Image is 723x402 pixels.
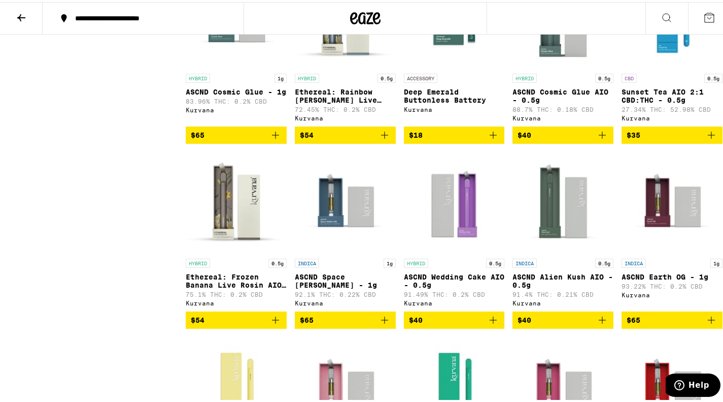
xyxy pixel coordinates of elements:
span: $65 [627,314,640,322]
p: 91.49% THC: 0.2% CBD [404,289,505,296]
p: 91.4% THC: 0.21% CBD [512,289,613,296]
p: 0.5g [377,72,396,81]
button: Add to bag [186,125,287,142]
p: Deep Emerald Buttonless Battery [404,86,505,102]
a: Open page for ASCND Alien Kush AIO - 0.5g from Kurvana [512,150,613,310]
p: HYBRID [512,72,537,81]
img: Kurvana - Ethereal: Frozen Banana Live Rosin AIO - 0.5g [186,150,287,252]
div: Kurvana [512,113,613,119]
p: ASCND Alien Kush AIO - 0.5g [512,271,613,287]
p: 72.45% THC: 0.2% CBD [295,104,396,111]
p: INDICA [512,257,537,266]
div: Kurvana [186,298,287,304]
p: ASCND Cosmic Glue AIO - 0.5g [512,86,613,102]
button: Add to bag [404,310,505,327]
p: 1g [274,72,287,81]
div: Kurvana [186,105,287,111]
div: Kurvana [622,290,722,296]
p: HYBRID [404,257,428,266]
div: Kurvana [295,298,396,304]
p: INDICA [295,257,319,266]
p: 0.5g [595,257,613,266]
a: Open page for ASCND Earth OG - 1g from Kurvana [622,150,722,310]
span: $65 [300,314,314,322]
p: 88.7% THC: 0.18% CBD [512,104,613,111]
img: Kurvana - ASCND Space Walker OG - 1g [295,150,396,252]
p: 92.1% THC: 0.22% CBD [295,289,396,296]
div: Kurvana [295,113,396,119]
p: ASCND Earth OG - 1g [622,271,722,279]
span: $54 [300,129,314,137]
iframe: Opens a widget where you can find more information [666,372,720,397]
p: 83.96% THC: 0.2% CBD [186,96,287,103]
span: $65 [191,129,204,137]
p: 0.5g [704,72,722,81]
span: $18 [409,129,423,137]
p: HYBRID [295,72,319,81]
p: 27.34% THC: 52.98% CBD [622,104,722,111]
div: Kurvana [404,104,505,111]
p: Sunset Tea AIO 2:1 CBD:THC - 0.5g [622,86,722,102]
p: INDICA [622,257,646,266]
p: ASCND Space [PERSON_NAME] - 1g [295,271,396,287]
img: Kurvana - ASCND Earth OG - 1g [622,150,722,252]
span: $54 [191,314,204,322]
p: Ethereal: Frozen Banana Live Rosin AIO - 0.5g [186,271,287,287]
button: Add to bag [622,310,722,327]
p: ACCESSORY [404,72,437,81]
span: $40 [518,314,531,322]
p: 0.5g [268,257,287,266]
button: Add to bag [622,125,722,142]
p: 1g [710,257,722,266]
span: $35 [627,129,640,137]
button: Add to bag [404,125,505,142]
button: Add to bag [186,310,287,327]
div: Kurvana [404,298,505,304]
p: 75.1% THC: 0.2% CBD [186,289,287,296]
p: Ethereal: Rainbow [PERSON_NAME] Live [PERSON_NAME] AIO - 0.5g [295,86,396,102]
div: Kurvana [512,298,613,304]
div: Kurvana [622,113,722,119]
button: Add to bag [295,125,396,142]
span: $40 [409,314,423,322]
img: Kurvana - ASCND Alien Kush AIO - 0.5g [512,150,613,252]
span: $40 [518,129,531,137]
img: Kurvana - ASCND Wedding Cake AIO - 0.5g [404,150,505,252]
p: HYBRID [186,72,210,81]
button: Add to bag [512,125,613,142]
p: 0.5g [486,257,504,266]
button: Add to bag [512,310,613,327]
p: 1g [384,257,396,266]
p: 93.22% THC: 0.2% CBD [622,281,722,288]
a: Open page for ASCND Wedding Cake AIO - 0.5g from Kurvana [404,150,505,310]
p: ASCND Cosmic Glue - 1g [186,86,287,94]
p: CBD [622,72,637,81]
p: ASCND Wedding Cake AIO - 0.5g [404,271,505,287]
a: Open page for Ethereal: Frozen Banana Live Rosin AIO - 0.5g from Kurvana [186,150,287,310]
p: HYBRID [186,257,210,266]
a: Open page for ASCND Space Walker OG - 1g from Kurvana [295,150,396,310]
button: Add to bag [295,310,396,327]
p: 0.5g [595,72,613,81]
